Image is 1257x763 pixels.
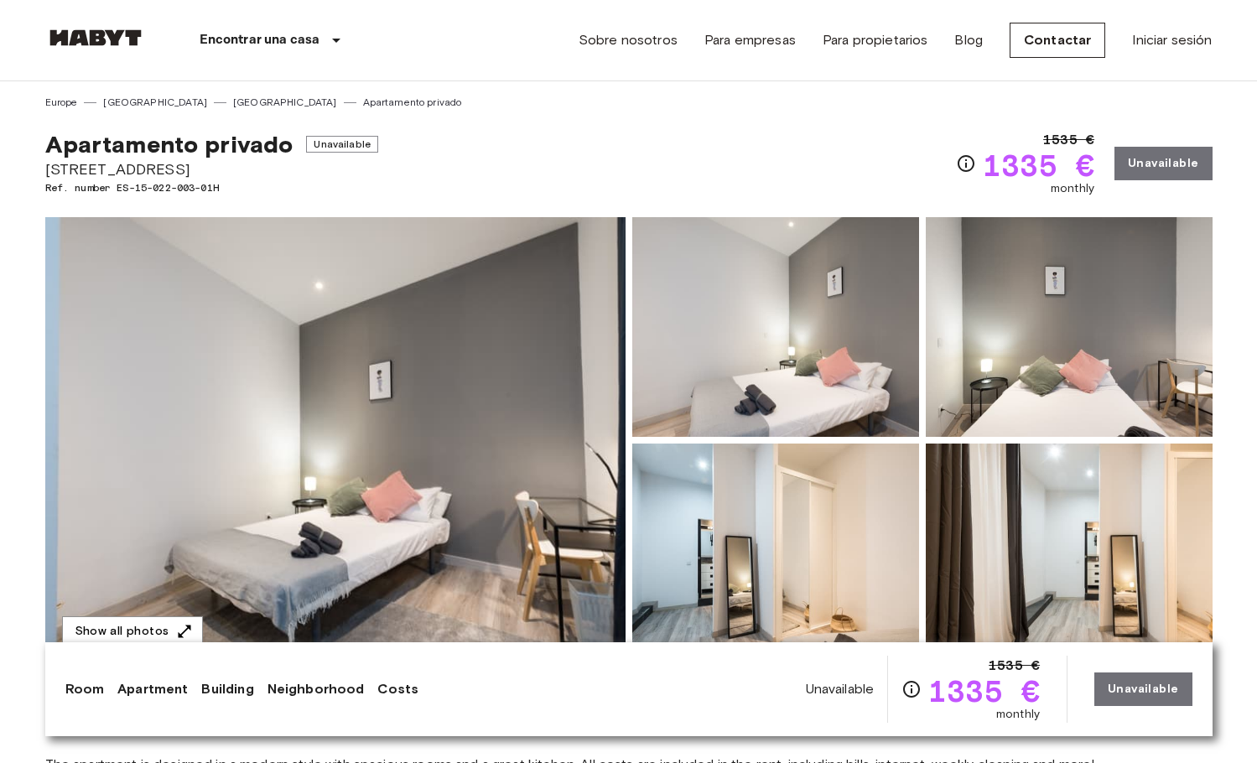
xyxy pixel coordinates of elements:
[956,153,976,174] svg: Check cost overview for full price breakdown. Please note that discounts apply to new joiners onl...
[1010,23,1105,58] a: Contactar
[62,616,203,647] button: Show all photos
[201,679,253,699] a: Building
[1132,30,1212,50] a: Iniciar sesión
[926,217,1213,437] img: Picture of unit ES-15-022-003-01H
[200,30,320,50] p: Encontrar una casa
[45,158,379,180] span: [STREET_ADDRESS]
[983,150,1094,180] span: 1335 €
[1051,180,1094,197] span: monthly
[926,444,1213,663] img: Picture of unit ES-15-022-003-01H
[117,679,188,699] a: Apartment
[579,30,678,50] a: Sobre nosotros
[45,217,626,663] img: Marketing picture of unit ES-15-022-003-01H
[45,180,379,195] span: Ref. number ES-15-022-003-01H
[989,656,1040,676] span: 1535 €
[806,680,875,698] span: Unavailable
[823,30,928,50] a: Para propietarios
[45,29,146,46] img: Habyt
[954,30,983,50] a: Blog
[632,217,919,437] img: Picture of unit ES-15-022-003-01H
[45,95,78,110] a: Europe
[268,679,365,699] a: Neighborhood
[1043,130,1094,150] span: 1535 €
[65,679,105,699] a: Room
[704,30,796,50] a: Para empresas
[103,95,207,110] a: [GEOGRAPHIC_DATA]
[45,130,293,158] span: Apartamento privado
[363,95,462,110] a: Apartamento privado
[928,676,1040,706] span: 1335 €
[632,444,919,663] img: Picture of unit ES-15-022-003-01H
[996,706,1040,723] span: monthly
[377,679,418,699] a: Costs
[233,95,337,110] a: [GEOGRAPHIC_DATA]
[306,136,378,153] span: Unavailable
[901,679,922,699] svg: Check cost overview for full price breakdown. Please note that discounts apply to new joiners onl...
